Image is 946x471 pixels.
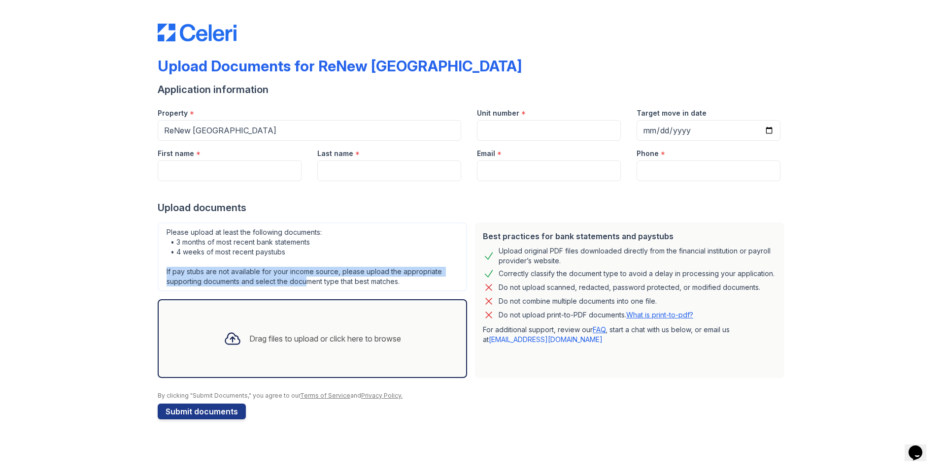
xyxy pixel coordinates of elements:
div: Please upload at least the following documents: • 3 months of most recent bank statements • 4 wee... [158,222,467,291]
div: Do not combine multiple documents into one file. [499,295,657,307]
iframe: chat widget [905,432,936,461]
div: Best practices for bank statements and paystubs [483,230,777,242]
label: Unit number [477,108,519,118]
button: Submit documents [158,404,246,419]
label: Property [158,108,188,118]
div: Do not upload scanned, redacted, password protected, or modified documents. [499,282,760,293]
label: First name [158,149,194,158]
div: Correctly classify the document type to avoid a delay in processing your application. [499,268,775,280]
a: Terms of Service [300,392,350,399]
a: Privacy Policy. [361,392,403,399]
div: Upload original PDF files downloaded directly from the financial institution or payroll provider’... [499,246,777,266]
div: Upload Documents for ReNew [GEOGRAPHIC_DATA] [158,57,522,75]
label: Phone [637,149,659,158]
label: Target move in date [637,108,707,118]
div: Drag files to upload or click here to browse [249,333,401,345]
a: FAQ [593,325,606,334]
a: [EMAIL_ADDRESS][DOMAIN_NAME] [489,335,603,344]
label: Last name [317,149,353,158]
p: For additional support, review our , start a chat with us below, or email us at [483,325,777,345]
div: By clicking "Submit Documents," you agree to our and [158,392,788,400]
a: What is print-to-pdf? [626,311,693,319]
div: Upload documents [158,201,788,215]
img: CE_Logo_Blue-a8612792a0a2168367f1c8372b55b34899dd931a85d93a1a3d3e32e68fde9ad4.png [158,24,236,41]
div: Application information [158,83,788,96]
label: Email [477,149,495,158]
p: Do not upload print-to-PDF documents. [499,310,693,320]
